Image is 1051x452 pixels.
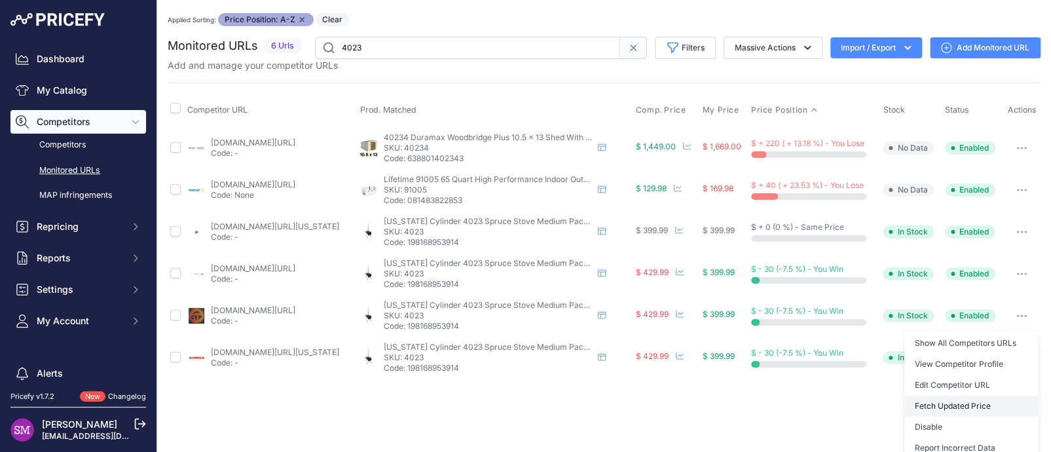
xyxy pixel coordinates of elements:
[187,105,248,115] span: Competitor URL
[315,37,620,59] input: Search
[218,13,314,26] span: Price Position: A-Z
[37,252,122,265] span: Reports
[42,419,117,430] a: [PERSON_NAME]
[383,143,593,153] p: SKU: 40234
[830,37,922,58] button: Import / Export
[904,333,1038,354] a: Show All Competitors URLs
[383,269,593,279] p: SKU: 4023
[635,105,688,115] button: Comp. Price
[10,47,146,71] a: Dashboard
[211,305,295,315] a: [DOMAIN_NAME][URL]
[383,227,593,237] p: SKU: 4023
[904,417,1038,438] button: Disable
[211,179,295,189] a: [DOMAIN_NAME][URL]
[635,183,666,193] span: $ 129.98
[168,37,258,55] h2: Monitored URLs
[383,311,593,321] p: SKU: 4023
[702,351,734,361] span: $ 399.99
[263,39,302,54] span: 6 Urls
[883,225,934,238] span: In Stock
[10,215,146,238] button: Repricing
[10,309,146,333] button: My Account
[316,13,349,26] button: Clear
[10,134,146,157] a: Competitors
[10,79,146,102] a: My Catalog
[383,195,593,206] p: Code: 081483822853
[635,141,675,151] span: $ 1,449.00
[883,351,934,364] span: In Stock
[751,306,843,316] span: $ - 30 (-7.5 %) - You Win
[751,180,864,190] span: $ + 40 ( + 23.53 %) - You Lose
[80,391,105,402] span: New
[37,283,122,296] span: Settings
[383,300,601,310] span: [US_STATE] Cylinder 4023 Spruce Stove Medium Package
[751,138,864,148] span: $ + 220 ( + 13.18 %) - You Lose
[883,309,934,322] span: In Stock
[211,190,295,200] p: Code: None
[883,105,904,115] span: Stock
[383,321,593,331] p: Code: 198168953914
[37,314,122,328] span: My Account
[945,105,969,115] span: Status
[211,232,339,242] p: Code: -
[211,316,295,326] p: Code: -
[383,363,593,373] p: Code: 198168953914
[168,59,338,72] p: Add and manage your competitor URLs
[724,37,822,59] button: Massive Actions
[10,110,146,134] button: Competitors
[702,309,734,319] span: $ 399.99
[1007,105,1036,115] span: Actions
[751,264,843,274] span: $ - 30 (-7.5 %) - You Win
[10,391,54,402] div: Pricefy v1.7.2
[211,138,295,147] a: [DOMAIN_NAME][URL]
[211,358,339,368] p: Code: -
[702,183,733,193] span: $ 169.98
[904,396,1038,417] button: Fetch Updated Price
[211,274,295,284] p: Code: -
[211,347,339,357] a: [DOMAIN_NAME][URL][US_STATE]
[10,159,146,182] a: Monitored URLs
[945,141,995,155] span: Enabled
[360,105,416,115] span: Prod. Matched
[10,278,146,301] button: Settings
[108,392,146,401] a: Changelog
[42,431,179,441] a: [EMAIL_ADDRESS][DOMAIN_NAME]
[211,263,295,273] a: [DOMAIN_NAME][URL]
[904,375,1038,396] a: Edit Competitor URL
[930,37,1041,58] a: Add Monitored URL
[10,13,105,26] img: Pricefy Logo
[10,246,146,270] button: Reports
[383,216,601,226] span: [US_STATE] Cylinder 4023 Spruce Stove Medium Package
[635,309,668,319] span: $ 429.99
[702,105,739,115] span: My Price
[383,279,593,290] p: Code: 198168953914
[383,153,593,164] p: Code: 638801402343
[37,115,122,128] span: Competitors
[211,148,295,159] p: Code: -
[635,105,686,115] span: Comp. Price
[37,220,122,233] span: Repricing
[383,132,725,142] span: 40234 Duramax Woodbridge Plus 10.5 x 13 Shed With Foundation Kit - Beige - 10.5 X 13 Feet
[883,141,934,155] span: No Data
[383,237,593,248] p: Code: 198168953914
[945,309,995,322] span: Enabled
[945,183,995,197] span: Enabled
[635,225,667,235] span: $ 399.99
[883,183,934,197] span: No Data
[904,354,1038,375] a: View Competitor Profile
[751,222,844,232] span: $ + 0 (0 %) - Same Price
[751,105,818,115] button: Price Position
[383,352,593,363] p: SKU: 4023
[655,37,716,59] button: Filters
[383,185,593,195] p: SKU: 91005
[702,105,741,115] button: My Price
[635,267,668,277] span: $ 429.99
[945,225,995,238] span: Enabled
[945,267,995,280] span: Enabled
[383,174,627,184] span: Lifetime 91005 65 Quart High Performance Indoor Outdoor Cooler
[635,351,668,361] span: $ 429.99
[211,221,339,231] a: [DOMAIN_NAME][URL][US_STATE]
[10,47,146,435] nav: Sidebar
[702,141,741,151] span: $ 1,669.00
